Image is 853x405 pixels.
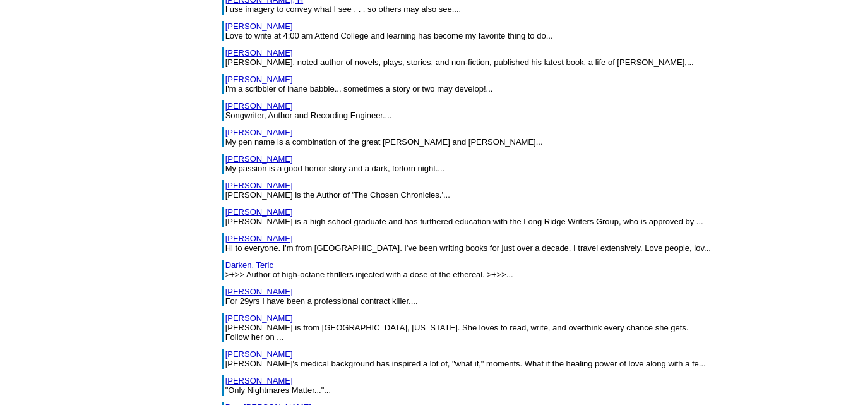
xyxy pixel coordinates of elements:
font: [PERSON_NAME] is a high school graduate and has furthered education with the Long Ridge Writers G... [225,217,703,226]
a: [PERSON_NAME] [225,181,293,190]
font: My passion is a good horror story and a dark, forlorn night.... [225,164,445,173]
font: >+>> Author of high-octane thrillers injected with a dose of the ethereal. >+>>... [225,270,513,279]
a: [PERSON_NAME] [225,101,293,111]
font: [PERSON_NAME] is from [GEOGRAPHIC_DATA], [US_STATE]. She loves to read, write, and overthink ever... [225,323,689,342]
font: I'm a scribbler of inane babble... sometimes a story or two may develop!... [225,84,493,94]
a: [PERSON_NAME] [225,48,293,57]
a: [PERSON_NAME] [225,349,293,359]
a: [PERSON_NAME] [225,313,293,323]
font: My pen name is a combination of the great [PERSON_NAME] and [PERSON_NAME]... [225,137,543,147]
a: [PERSON_NAME] [225,75,293,84]
a: [PERSON_NAME] [225,376,293,385]
a: [PERSON_NAME] [225,207,293,217]
a: Darken, Teric [225,260,273,270]
font: [PERSON_NAME] is the Author of 'The Chosen Chronicles.'... [225,190,450,200]
a: [PERSON_NAME] [225,154,293,164]
font: [PERSON_NAME]'s medical background has inspired a lot of, "what if," moments. What if the healing... [225,359,706,368]
font: For 29yrs I have been a professional contract killer.... [225,296,418,306]
font: Love to write at 4:00 am Attend College and learning has become my favorite thing to do... [225,31,553,40]
a: [PERSON_NAME] [225,234,293,243]
font: Songwriter, Author and Recording Engineer.... [225,111,392,120]
font: Hi to everyone. I'm from [GEOGRAPHIC_DATA]. I've been writing books for just over a decade. I tra... [225,243,711,253]
font: "Only Nightmares Matter..."... [225,385,331,395]
a: [PERSON_NAME] [225,21,293,31]
font: [PERSON_NAME], noted author of novels, plays, stories, and non-fiction, published his latest book... [225,57,694,67]
a: [PERSON_NAME] [225,128,293,137]
font: I use imagery to convey what I see . . . so others may also see.... [225,4,462,14]
a: [PERSON_NAME] [225,287,293,296]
